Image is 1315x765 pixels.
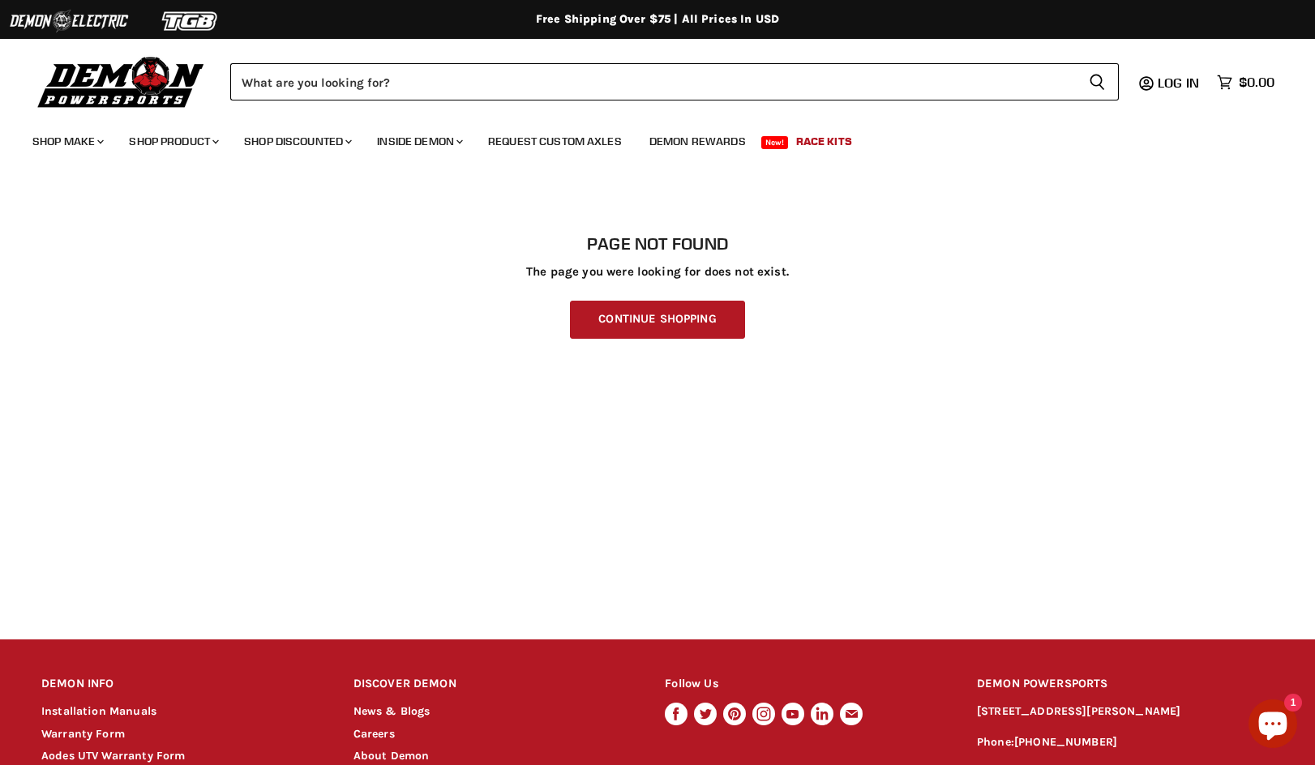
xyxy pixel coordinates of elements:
span: New! [761,136,789,149]
h2: DEMON INFO [41,665,323,703]
a: Careers [353,727,395,741]
a: Shop Product [117,125,229,158]
a: About Demon [353,749,430,763]
a: Request Custom Axles [476,125,634,158]
h2: DEMON POWERSPORTS [977,665,1274,703]
h2: DISCOVER DEMON [353,665,635,703]
a: Race Kits [784,125,864,158]
p: Phone: [977,733,1274,752]
a: Warranty Form [41,727,125,741]
button: Search [1076,63,1119,100]
span: $0.00 [1239,75,1274,90]
a: Log in [1150,75,1209,90]
a: News & Blogs [353,704,430,718]
a: Continue Shopping [570,301,744,339]
h1: Page not found [41,234,1274,254]
form: Product [230,63,1119,100]
p: [STREET_ADDRESS][PERSON_NAME] [977,703,1274,721]
ul: Main menu [20,118,1270,158]
a: Aodes UTV Warranty Form [41,749,185,763]
p: The page you were looking for does not exist. [41,265,1274,279]
a: [PHONE_NUMBER] [1014,735,1117,749]
a: Shop Discounted [232,125,362,158]
img: Demon Electric Logo 2 [8,6,130,36]
img: Demon Powersports [32,53,210,110]
a: Installation Manuals [41,704,156,718]
input: Search [230,63,1076,100]
a: $0.00 [1209,71,1283,94]
h2: Follow Us [665,665,946,703]
span: Log in [1158,75,1199,91]
img: TGB Logo 2 [130,6,251,36]
div: Free Shipping Over $75 | All Prices In USD [9,12,1306,27]
a: Shop Make [20,125,114,158]
a: Inside Demon [365,125,473,158]
inbox-online-store-chat: Shopify online store chat [1244,699,1302,752]
a: Demon Rewards [637,125,758,158]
